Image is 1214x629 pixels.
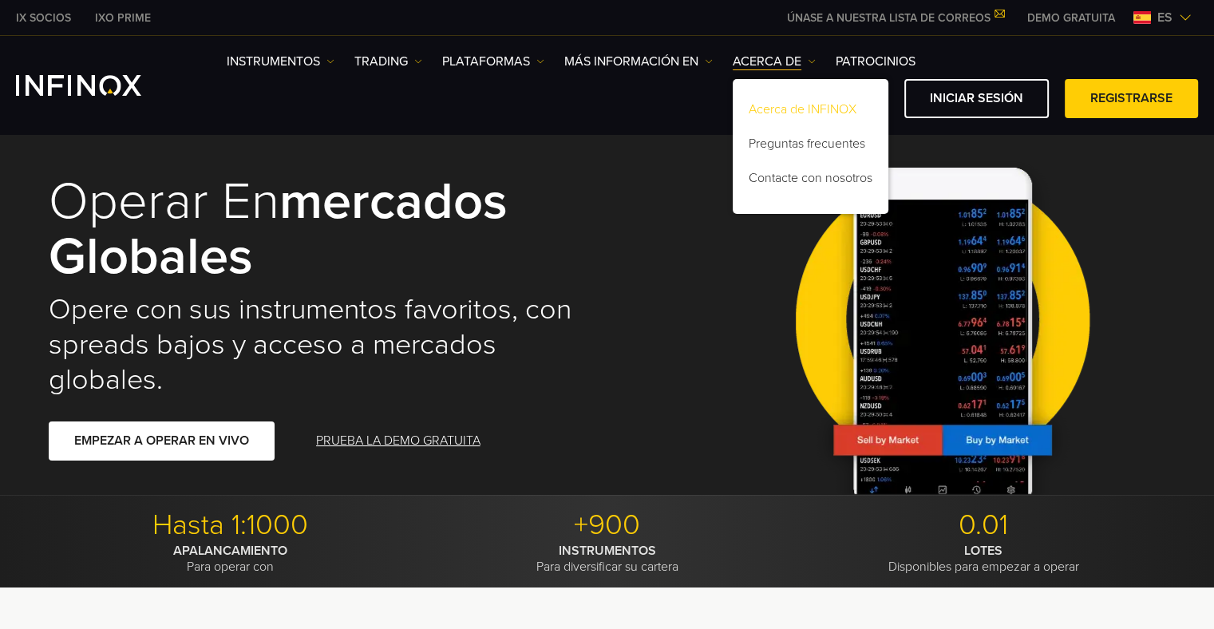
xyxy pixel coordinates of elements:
[83,10,163,26] a: INFINOX
[733,164,888,198] a: Contacte con nosotros
[425,508,789,543] p: +900
[49,175,585,284] h1: Operar en
[904,79,1049,118] a: Iniciar sesión
[1065,79,1198,118] a: Registrarse
[49,292,585,398] h2: Opere con sus instrumentos favoritos, con spreads bajos y acceso a mercados globales.
[564,52,713,71] a: Más información en
[314,421,482,461] a: PRUEBA LA DEMO GRATUITA
[1015,10,1127,26] a: INFINOX MENU
[227,52,334,71] a: Instrumentos
[4,10,83,26] a: INFINOX
[775,11,1015,25] a: ÚNASE A NUESTRA LISTA DE CORREOS
[559,543,656,559] strong: INSTRUMENTOS
[1151,8,1179,27] span: es
[49,508,413,543] p: Hasta 1:1000
[49,421,275,461] a: EMPEZAR A OPERAR EN VIVO
[733,52,816,71] a: ACERCA DE
[801,508,1166,543] p: 0.01
[964,543,1002,559] strong: LOTES
[442,52,544,71] a: PLATAFORMAS
[425,543,789,575] p: Para diversificar su cartera
[733,129,888,164] a: Preguntas frecuentes
[49,543,413,575] p: Para operar con
[733,95,888,129] a: Acerca de INFINOX
[354,52,422,71] a: TRADING
[49,170,508,287] strong: mercados globales
[801,543,1166,575] p: Disponibles para empezar a operar
[836,52,915,71] a: Patrocinios
[16,75,179,96] a: INFINOX Logo
[173,543,287,559] strong: APALANCAMIENTO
